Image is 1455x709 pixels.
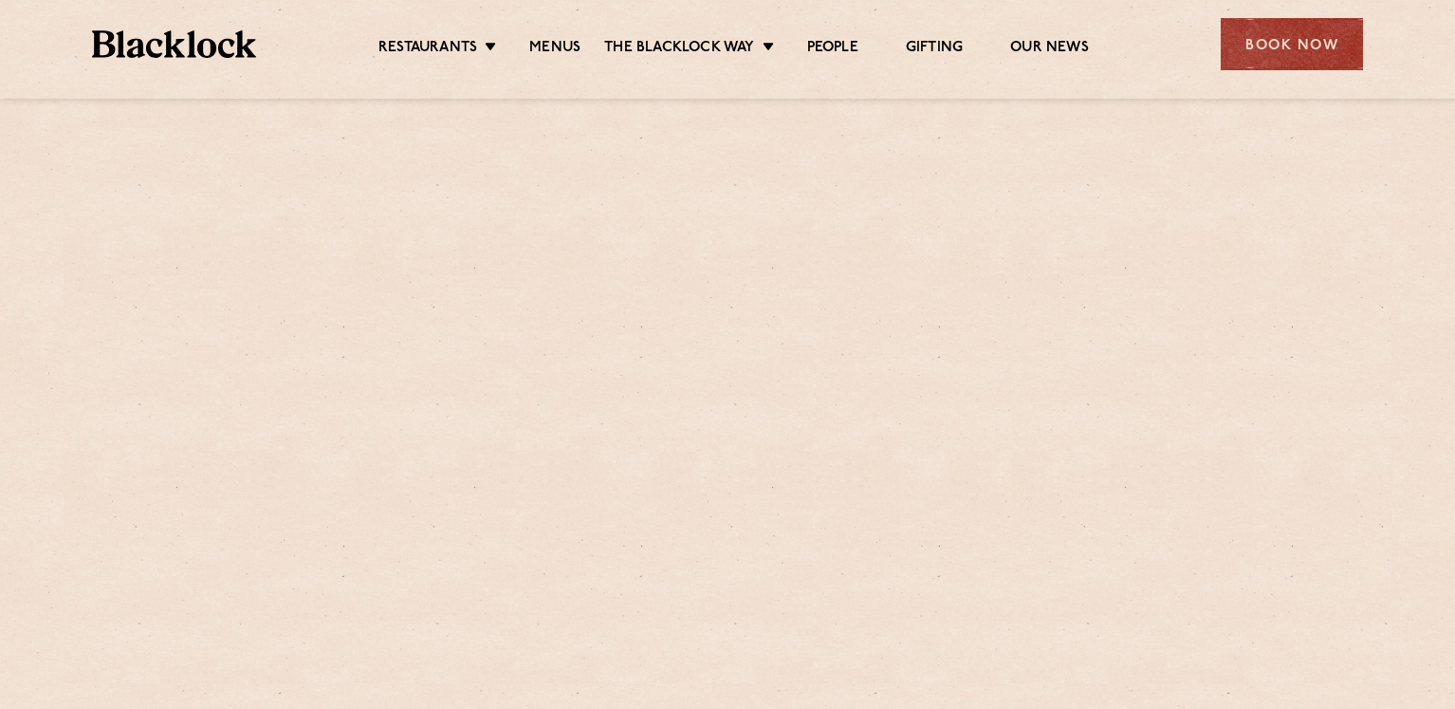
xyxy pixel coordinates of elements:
a: Gifting [906,39,963,60]
a: Restaurants [378,39,477,60]
a: People [807,39,858,60]
a: Menus [529,39,580,60]
div: Book Now [1221,18,1363,70]
a: The Blacklock Way [604,39,754,60]
a: Our News [1010,39,1089,60]
img: BL_Textured_Logo-footer-cropped.svg [92,30,256,58]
